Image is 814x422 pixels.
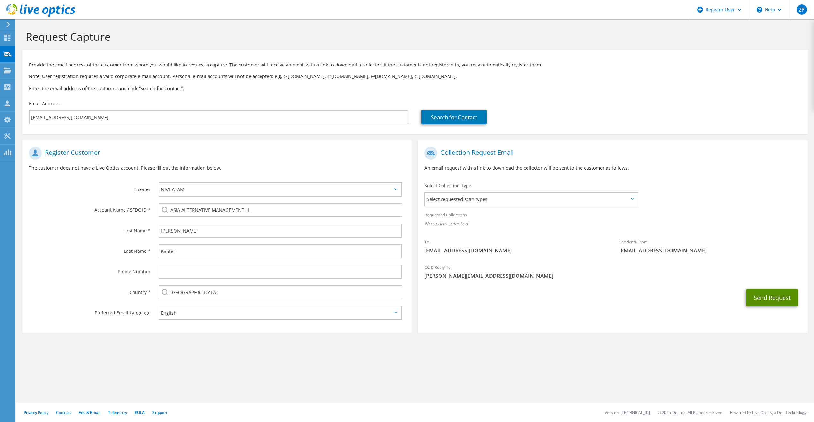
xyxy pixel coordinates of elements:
span: ZP [797,4,807,15]
div: To [418,235,613,257]
a: Ads & Email [79,410,100,415]
label: Theater [29,182,150,193]
label: Account Name / SFDC ID * [29,203,150,213]
p: Note: User registration requires a valid corporate e-mail account. Personal e-mail accounts will ... [29,73,801,80]
button: Send Request [746,289,798,306]
p: An email request with a link to download the collector will be sent to the customer as follows. [424,164,801,171]
span: [PERSON_NAME][EMAIL_ADDRESS][DOMAIN_NAME] [424,272,801,279]
h3: Enter the email address of the customer and click “Search for Contact”. [29,85,801,92]
a: Search for Contact [421,110,487,124]
a: Cookies [56,410,71,415]
div: Requested Collections [418,208,807,232]
label: Preferred Email Language [29,306,150,316]
p: Provide the email address of the customer from whom you would like to request a capture. The cust... [29,61,801,68]
label: Email Address [29,101,60,107]
h1: Request Capture [26,30,801,43]
div: CC & Reply To [418,260,807,283]
span: No scans selected [424,220,801,227]
h1: Register Customer [29,147,402,160]
span: Select requested scan types [425,193,637,206]
div: Sender & From [613,235,808,257]
li: Powered by Live Optics, a Dell Technology [730,410,806,415]
h1: Collection Request Email [424,147,798,160]
label: Select Collection Type [424,182,471,189]
svg: \n [757,7,762,13]
a: EULA [135,410,145,415]
label: Phone Number [29,265,150,275]
li: © 2025 Dell Inc. All Rights Reserved [658,410,722,415]
a: Telemetry [108,410,127,415]
span: [EMAIL_ADDRESS][DOMAIN_NAME] [619,247,801,254]
p: The customer does not have a Live Optics account. Please fill out the information below. [29,164,405,171]
label: First Name * [29,224,150,234]
a: Support [152,410,167,415]
span: [EMAIL_ADDRESS][DOMAIN_NAME] [424,247,606,254]
label: Last Name * [29,244,150,254]
a: Privacy Policy [24,410,48,415]
label: Country * [29,285,150,295]
li: Version: [TECHNICAL_ID] [605,410,650,415]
